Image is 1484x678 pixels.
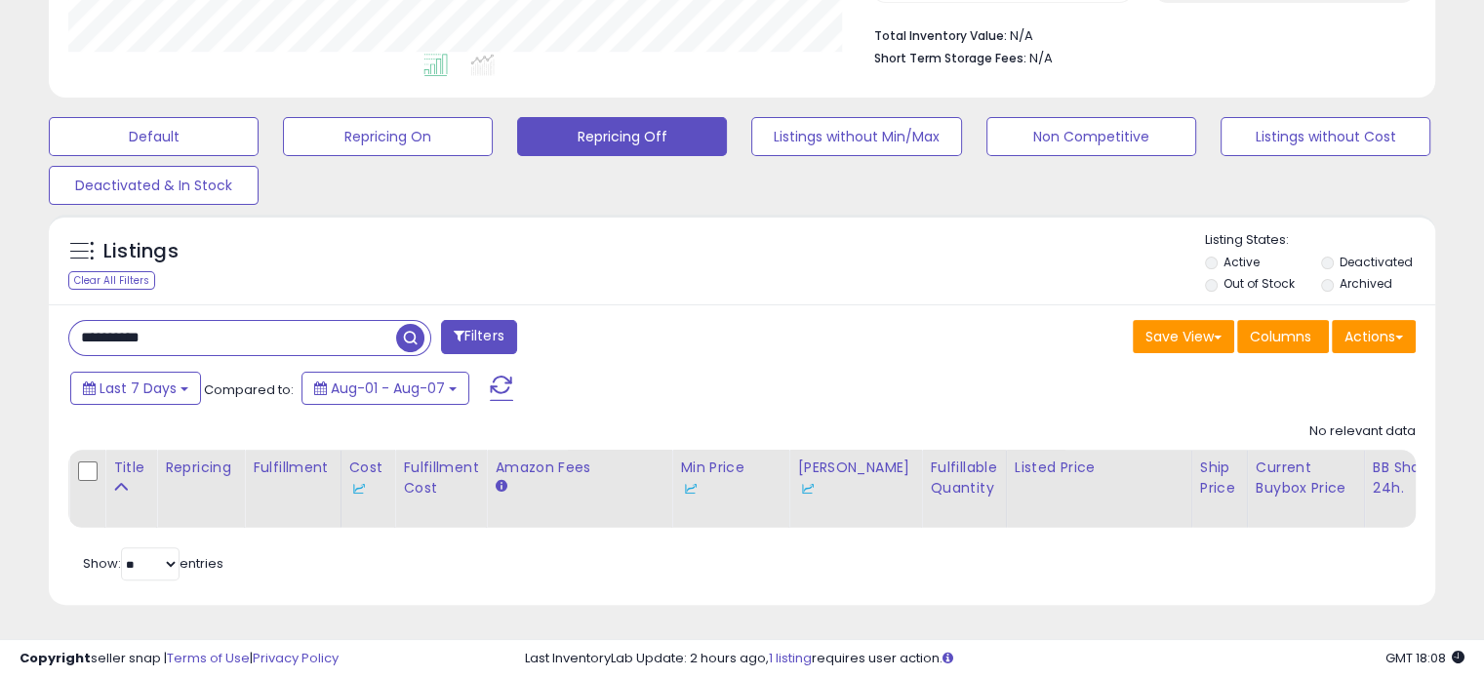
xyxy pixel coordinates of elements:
div: Some or all of the values in this column are provided from Inventory Lab. [680,478,781,499]
div: Fulfillable Quantity [930,458,997,499]
div: Clear All Filters [68,271,155,290]
b: Total Inventory Value: [874,27,1007,44]
button: Last 7 Days [70,372,201,405]
img: InventoryLab Logo [349,479,369,499]
div: seller snap | | [20,650,339,668]
h5: Listings [103,238,179,265]
span: Compared to: [204,380,294,399]
span: 2025-08-15 18:08 GMT [1385,649,1464,667]
button: Filters [441,320,517,354]
button: Actions [1332,320,1416,353]
a: Privacy Policy [253,649,339,667]
strong: Copyright [20,649,91,667]
div: Fulfillment [253,458,332,478]
div: Amazon Fees [495,458,663,478]
div: Cost [349,458,387,499]
b: Short Term Storage Fees: [874,50,1026,66]
button: Aug-01 - Aug-07 [301,372,469,405]
div: Some or all of the values in this column are provided from Inventory Lab. [349,478,387,499]
div: Min Price [680,458,781,499]
span: Last 7 Days [100,379,177,398]
div: Current Buybox Price [1256,458,1356,499]
label: Active [1223,254,1260,270]
div: Last InventoryLab Update: 2 hours ago, requires user action. [525,650,1464,668]
button: Repricing Off [517,117,727,156]
button: Default [49,117,259,156]
span: Show: entries [83,554,223,573]
div: BB Share 24h. [1373,458,1444,499]
a: Terms of Use [167,649,250,667]
img: InventoryLab Logo [680,479,700,499]
button: Non Competitive [986,117,1196,156]
div: [PERSON_NAME] [797,458,913,499]
label: Archived [1339,275,1391,292]
div: Listed Price [1015,458,1183,478]
span: Columns [1250,327,1311,346]
button: Listings without Min/Max [751,117,961,156]
div: No relevant data [1309,422,1416,441]
button: Deactivated & In Stock [49,166,259,205]
div: Repricing [165,458,236,478]
button: Repricing On [283,117,493,156]
span: Aug-01 - Aug-07 [331,379,445,398]
button: Save View [1133,320,1234,353]
div: Title [113,458,148,478]
small: Amazon Fees. [495,478,506,496]
div: Some or all of the values in this column are provided from Inventory Lab. [797,478,913,499]
div: Ship Price [1200,458,1239,499]
img: InventoryLab Logo [797,479,817,499]
label: Out of Stock [1223,275,1295,292]
li: N/A [874,22,1401,46]
span: N/A [1029,49,1053,67]
label: Deactivated [1339,254,1412,270]
button: Columns [1237,320,1329,353]
p: Listing States: [1205,231,1435,250]
button: Listings without Cost [1221,117,1430,156]
a: 1 listing [769,649,812,667]
div: Fulfillment Cost [403,458,478,499]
